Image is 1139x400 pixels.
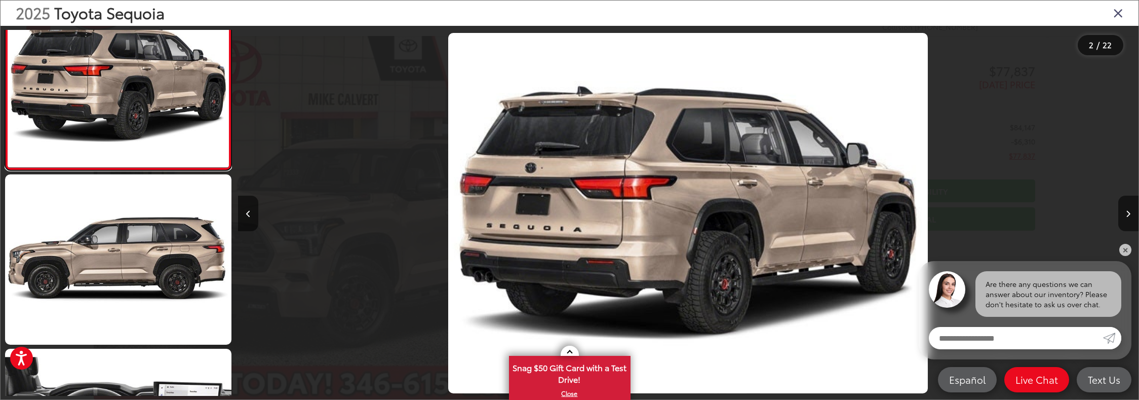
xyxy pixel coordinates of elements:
i: Close gallery [1113,6,1123,19]
div: Are there any questions we can answer about our inventory? Please don't hesitate to ask us over c... [975,271,1121,317]
input: Enter your message [929,327,1103,349]
span: Snag $50 Gift Card with a Test Drive! [510,357,630,388]
span: 2025 [16,2,50,23]
span: Toyota Sequoia [54,2,165,23]
button: Previous image [238,196,258,231]
a: Text Us [1077,367,1131,392]
button: Next image [1118,196,1138,231]
span: 22 [1103,39,1112,50]
span: / [1096,42,1101,49]
img: 2025 Toyota Sequoia TRD Pro [3,173,234,346]
a: Submit [1103,327,1121,349]
span: Español [944,373,991,386]
span: Live Chat [1010,373,1063,386]
span: Text Us [1083,373,1125,386]
a: Live Chat [1004,367,1069,392]
span: 2 [1089,39,1094,50]
img: Agent profile photo [929,271,965,308]
div: 2025 Toyota Sequoia TRD Pro 1 [238,33,1138,393]
img: 2025 Toyota Sequoia TRD Pro [448,33,928,393]
a: Español [938,367,997,392]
